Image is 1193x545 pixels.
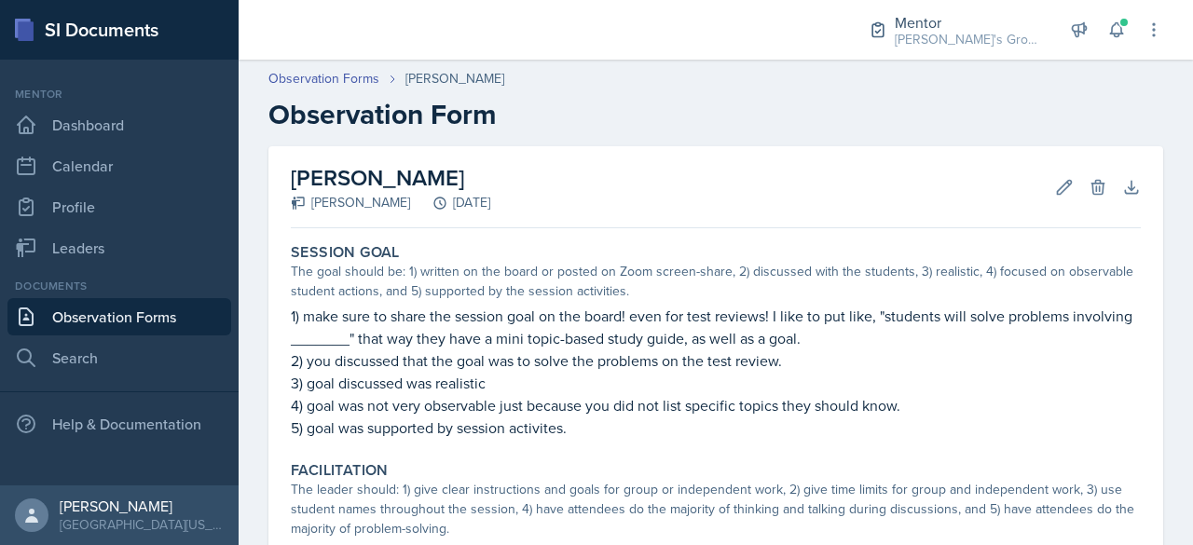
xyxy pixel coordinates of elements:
[291,349,1141,372] p: 2) you discussed that the goal was to solve the problems on the test review.
[268,98,1163,131] h2: Observation Form
[268,69,379,89] a: Observation Forms
[7,147,231,184] a: Calendar
[291,305,1141,349] p: 1) make sure to share the session goal on the board! even for test reviews! I like to put like, "...
[291,394,1141,416] p: 4) goal was not very observable just because you did not list specific topics they should know.
[405,69,504,89] div: [PERSON_NAME]
[410,193,490,212] div: [DATE]
[895,11,1044,34] div: Mentor
[7,106,231,143] a: Dashboard
[291,161,490,195] h2: [PERSON_NAME]
[7,86,231,102] div: Mentor
[7,339,231,376] a: Search
[291,193,410,212] div: [PERSON_NAME]
[7,278,231,294] div: Documents
[895,30,1044,49] div: [PERSON_NAME]'s Groups / Fall 2025
[7,298,231,335] a: Observation Forms
[291,372,1141,394] p: 3) goal discussed was realistic
[7,229,231,266] a: Leaders
[7,405,231,443] div: Help & Documentation
[291,416,1141,439] p: 5) goal was supported by session activites.
[291,262,1141,301] div: The goal should be: 1) written on the board or posted on Zoom screen-share, 2) discussed with the...
[291,243,400,262] label: Session Goal
[291,480,1141,538] div: The leader should: 1) give clear instructions and goals for group or independent work, 2) give ti...
[7,188,231,225] a: Profile
[60,515,224,534] div: [GEOGRAPHIC_DATA][US_STATE] in [GEOGRAPHIC_DATA]
[60,497,224,515] div: [PERSON_NAME]
[291,461,389,480] label: Facilitation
